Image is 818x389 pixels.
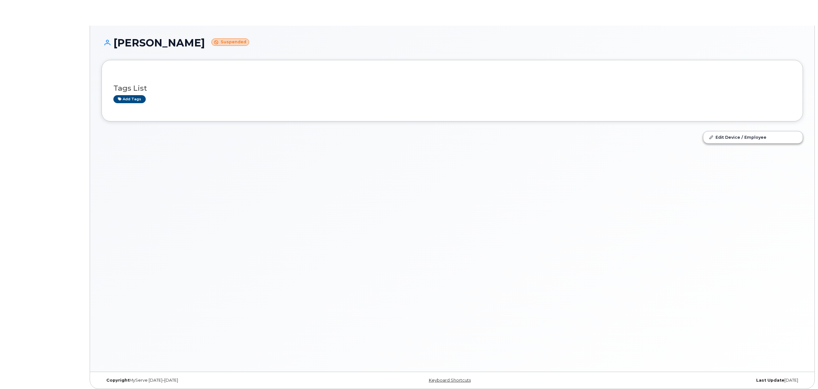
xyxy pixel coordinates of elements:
a: Add tags [113,95,146,103]
a: Keyboard Shortcuts [429,378,471,383]
h1: [PERSON_NAME] [102,37,803,48]
div: [DATE] [569,378,803,383]
div: MyServe [DATE]–[DATE] [102,378,335,383]
h3: Tags List [113,84,791,92]
a: Edit Device / Employee [703,131,803,143]
strong: Copyright [106,378,129,383]
small: Suspended [211,38,249,46]
strong: Last Update [756,378,784,383]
